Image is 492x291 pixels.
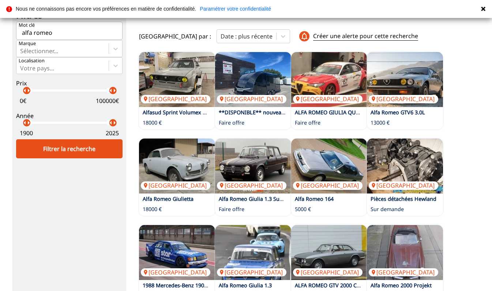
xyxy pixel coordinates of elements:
a: ALFA ROMEO GTV 2000 Coupé Bertone 1971 [295,282,404,289]
a: Alfasud Sprint Volumex Kompressor [143,109,233,116]
a: ALFA ROMEO GIULIA QUADRIFOGLIO[GEOGRAPHIC_DATA] [291,52,367,107]
img: ALFA ROMEO GTV 2000 Coupé Bertone 1971 [291,225,367,280]
p: [GEOGRAPHIC_DATA] [217,268,286,276]
img: Alfa Romeo 2000 Projekt [367,225,443,280]
p: Sur demande [371,206,404,213]
p: 2025 [106,129,119,137]
p: Marque [19,40,36,47]
p: Nous ne connaissons pas encore vos préférences en matière de confidentialité. [16,6,196,11]
p: 100000 € [96,97,119,105]
p: [GEOGRAPHIC_DATA] par : [139,32,211,40]
p: arrow_right [110,118,119,127]
p: [GEOGRAPHIC_DATA] [217,95,286,103]
a: **DISPONIBLE** nouveau modèle [PERSON_NAME] RACE SPORT en 5.5 x 2.1 utiles [219,109,424,116]
img: Alfa Romeo Giulia 1.3 Super [215,139,291,194]
a: Alfa Romeo Giulietta [143,195,194,202]
p: 5000 € [295,206,311,213]
p: 18000 € [143,119,162,126]
div: Filtrer la recherche [16,139,123,158]
p: arrow_right [24,118,33,127]
p: [GEOGRAPHIC_DATA] [369,95,438,103]
p: 0 € [20,97,26,105]
a: Alfa Romeo Giulietta[GEOGRAPHIC_DATA] [139,139,215,194]
p: 1900 [20,129,33,137]
img: ALFA ROMEO GIULIA QUADRIFOGLIO [291,52,367,107]
a: **DISPONIBLE** nouveau modèle BRIAN JAMES RACE SPORT en 5.5 x 2.1 utiles[GEOGRAPHIC_DATA] [215,52,291,107]
p: arrow_right [24,86,33,95]
a: Paramétrer votre confidentialité [200,6,271,11]
input: Mot clé [16,22,123,40]
p: arrow_left [20,86,29,95]
a: 1988 Mercedes-Benz 190E-2.5L Evo1 [143,282,232,289]
p: Créer une alerte pour cette recherche [313,32,418,40]
a: Alfa Romeo 164 [295,195,334,202]
img: **DISPONIBLE** nouveau modèle BRIAN JAMES RACE SPORT en 5.5 x 2.1 utiles [215,52,291,107]
img: Alfa Romeo 164 [291,139,367,194]
p: 13000 € [371,119,390,126]
p: Année [16,112,123,120]
p: 18000 € [143,206,162,213]
a: Alfa Romeo 2000 Projekt[GEOGRAPHIC_DATA] [367,225,443,280]
p: arrow_right [110,86,119,95]
input: MarqueSélectionner... [20,48,22,54]
a: 1988 Mercedes-Benz 190E-2.5L Evo1[GEOGRAPHIC_DATA] [139,225,215,280]
a: ALFA ROMEO GTV 2000 Coupé Bertone 1971[GEOGRAPHIC_DATA] [291,225,367,280]
p: [GEOGRAPHIC_DATA] [293,268,363,276]
a: Pièces détachées Hewland[GEOGRAPHIC_DATA] [367,139,443,194]
a: Alfa Romeo 164[GEOGRAPHIC_DATA] [291,139,367,194]
a: Alfasud Sprint Volumex Kompressor[GEOGRAPHIC_DATA] [139,52,215,107]
p: [GEOGRAPHIC_DATA] [141,95,210,103]
p: [GEOGRAPHIC_DATA] [293,95,363,103]
a: Alfa Romeo Giulia 1.3[GEOGRAPHIC_DATA] [215,225,291,280]
a: Alfa Romeo Giulia 1.3 Super[GEOGRAPHIC_DATA] [215,139,291,194]
a: Pièces détachées Hewland [371,195,436,202]
p: [GEOGRAPHIC_DATA] [217,181,286,189]
img: Alfa Romeo Giulietta [139,139,215,194]
p: [GEOGRAPHIC_DATA] [141,268,210,276]
input: Votre pays... [20,65,22,71]
p: arrow_left [106,86,115,95]
p: Faire offre [295,119,320,126]
p: arrow_left [106,118,115,127]
a: ALFA ROMEO GIULIA QUADRIFOGLIO [295,109,387,116]
a: Alfa Romeo Giulia 1.3 [219,282,272,289]
a: Alfa Romeo 2000 Projekt [371,282,432,289]
p: Prix [16,79,123,87]
p: Faire offre [219,206,244,213]
p: Localisation [19,58,45,64]
img: Pièces détachées Hewland [367,139,443,194]
p: Mot clé [19,22,35,29]
img: Alfa Romeo GTV6 3.0L [367,52,443,107]
p: Faire offre [219,119,244,126]
p: [GEOGRAPHIC_DATA] [141,181,210,189]
p: [GEOGRAPHIC_DATA] [293,181,363,189]
p: [GEOGRAPHIC_DATA] [369,181,438,189]
img: Alfasud Sprint Volumex Kompressor [139,52,215,107]
a: Alfa Romeo Giulia 1.3 Super [219,195,288,202]
p: arrow_left [20,118,29,127]
a: Alfa Romeo GTV6 3.0L [371,109,425,116]
img: 1988 Mercedes-Benz 190E-2.5L Evo1 [139,225,215,280]
p: [GEOGRAPHIC_DATA] [369,268,438,276]
span: notifications [299,31,309,42]
img: Alfa Romeo Giulia 1.3 [215,225,291,280]
a: Alfa Romeo GTV6 3.0L[GEOGRAPHIC_DATA] [367,52,443,107]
